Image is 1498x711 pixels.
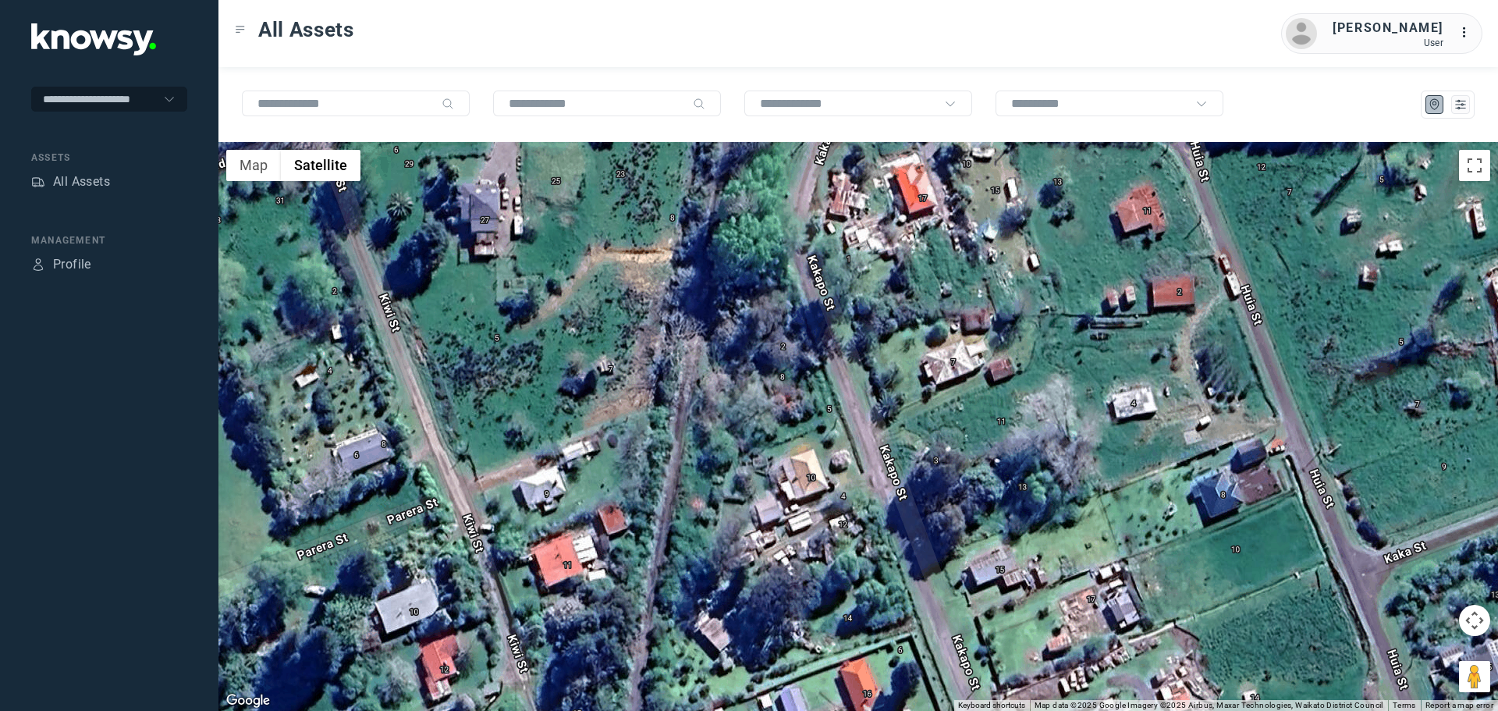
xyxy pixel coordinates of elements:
[31,255,91,274] a: ProfileProfile
[1459,23,1478,42] div: :
[1333,37,1443,48] div: User
[1459,150,1490,181] button: Toggle fullscreen view
[31,233,187,247] div: Management
[442,98,454,110] div: Search
[1459,661,1490,692] button: Drag Pegman onto the map to open Street View
[222,691,274,711] img: Google
[53,255,91,274] div: Profile
[222,691,274,711] a: Open this area in Google Maps (opens a new window)
[1393,701,1416,709] a: Terms (opens in new tab)
[31,151,187,165] div: Assets
[31,175,45,189] div: Assets
[693,98,705,110] div: Search
[31,258,45,272] div: Profile
[31,172,110,191] a: AssetsAll Assets
[1425,701,1493,709] a: Report a map error
[281,150,360,181] button: Show satellite imagery
[1454,98,1468,112] div: List
[258,16,354,44] span: All Assets
[31,23,156,55] img: Application Logo
[1459,23,1478,44] div: :
[958,700,1025,711] button: Keyboard shortcuts
[53,172,110,191] div: All Assets
[1428,98,1442,112] div: Map
[1035,701,1383,709] span: Map data ©2025 Google Imagery ©2025 Airbus, Maxar Technologies, Waikato District Council
[1459,605,1490,636] button: Map camera controls
[1460,27,1475,38] tspan: ...
[226,150,281,181] button: Show street map
[1333,19,1443,37] div: [PERSON_NAME]
[1286,18,1317,49] img: avatar.png
[235,24,246,35] div: Toggle Menu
